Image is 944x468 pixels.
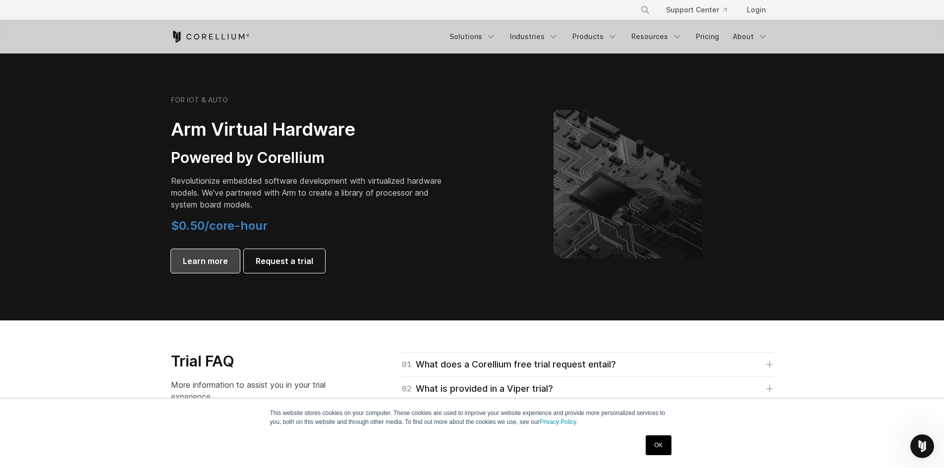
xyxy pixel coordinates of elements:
[402,358,773,371] a: 01What does a Corellium free trial request entail?
[628,1,774,19] div: Navigation Menu
[171,175,448,210] p: Revolutionize embedded software development with virtualized hardware models. We've partnered wit...
[690,28,725,46] a: Pricing
[171,31,250,43] a: Corellium Home
[171,118,448,141] h2: Arm Virtual Hardware
[171,96,228,104] h6: FOR IOT & AUTO
[625,28,688,46] a: Resources
[566,28,623,46] a: Products
[554,110,702,259] img: Corellium's ARM Virtual Hardware Platform
[658,1,735,19] a: Support Center
[636,1,654,19] button: Search
[646,435,671,455] a: OK
[402,382,412,396] span: 02
[444,28,502,46] a: Solutions
[171,218,268,233] span: $0.50/core-hour
[402,358,616,371] div: What does a Corellium free trial request entail?
[171,352,345,371] h3: Trial FAQ
[739,1,774,19] a: Login
[171,379,345,403] p: More information to assist you in your trial experience.
[270,409,674,426] p: This website stores cookies on your computer. These cookies are used to improve your website expe...
[244,249,325,273] a: Request a trial
[444,28,774,46] div: Navigation Menu
[171,249,240,273] a: Learn more
[504,28,564,46] a: Industries
[727,28,774,46] a: About
[256,255,313,267] span: Request a trial
[402,358,412,371] span: 01
[402,382,553,396] div: What is provided in a Viper trial?
[910,434,934,458] iframe: Intercom live chat
[171,149,448,167] h3: Powered by Corellium
[402,382,773,396] a: 02What is provided in a Viper trial?
[540,418,578,425] a: Privacy Policy.
[183,255,228,267] span: Learn more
